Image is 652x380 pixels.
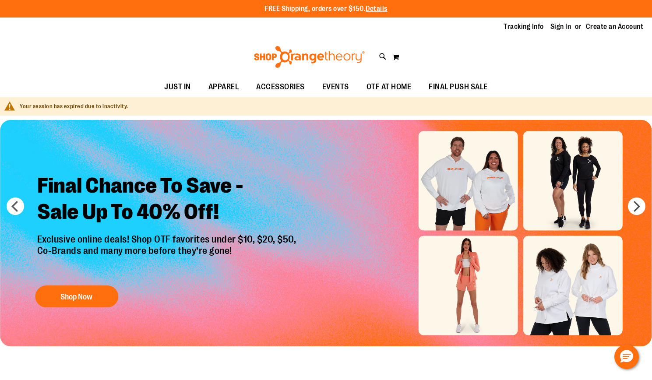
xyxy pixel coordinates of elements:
[367,77,412,97] span: OTF AT HOME
[253,46,366,68] img: Shop Orangetheory
[200,77,248,97] a: APPAREL
[586,22,644,32] a: Create an Account
[208,77,239,97] span: APPAREL
[31,166,305,234] h2: Final Chance To Save - Sale Up To 40% Off!
[31,234,305,277] p: Exclusive online deals! Shop OTF favorites under $10, $20, $50, Co-Brands and many more before th...
[314,77,358,97] a: EVENTS
[358,77,420,97] a: OTF AT HOME
[247,77,314,97] a: ACCESSORIES
[20,102,643,111] div: Your session has expired due to inactivity.
[264,4,388,14] p: FREE Shipping, orders over $150.
[7,197,24,215] button: prev
[322,77,349,97] span: EVENTS
[164,77,191,97] span: JUST IN
[35,285,118,307] button: Shop Now
[256,77,305,97] span: ACCESSORIES
[550,22,571,32] a: Sign In
[31,166,305,312] a: Final Chance To Save -Sale Up To 40% Off! Exclusive online deals! Shop OTF favorites under $10, $...
[420,77,497,97] a: FINAL PUSH SALE
[155,77,200,97] a: JUST IN
[366,5,388,13] a: Details
[504,22,544,32] a: Tracking Info
[628,197,645,215] button: next
[614,345,639,369] button: Hello, have a question? Let’s chat.
[429,77,488,97] span: FINAL PUSH SALE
